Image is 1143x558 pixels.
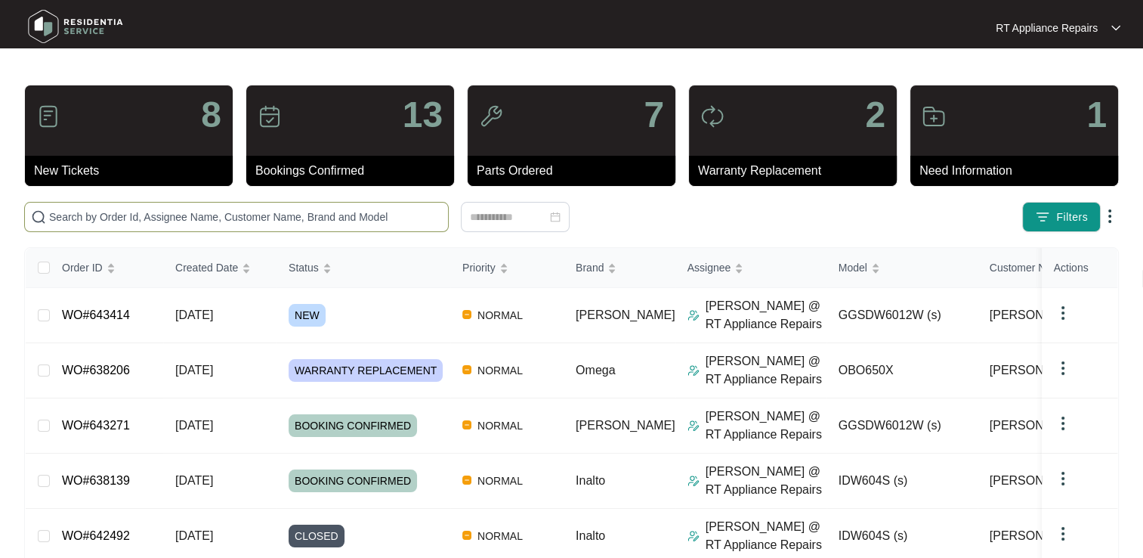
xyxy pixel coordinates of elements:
img: dropdown arrow [1054,414,1072,432]
img: Vercel Logo [462,476,471,485]
span: [PERSON_NAME] [990,306,1089,324]
img: dropdown arrow [1054,525,1072,543]
span: WARRANTY REPLACEMENT [289,359,443,382]
img: Vercel Logo [462,420,471,429]
span: [DATE] [175,529,213,542]
img: dropdown arrow [1054,359,1072,377]
span: NORMAL [471,417,529,435]
img: Vercel Logo [462,365,471,374]
p: Bookings Confirmed [255,162,454,180]
p: 13 [403,97,443,133]
img: dropdown arrow [1054,470,1072,488]
span: Customer Name [990,259,1067,276]
span: NORMAL [471,472,529,490]
a: WO#642492 [62,529,130,542]
span: [DATE] [175,474,213,487]
span: [DATE] [175,364,213,377]
p: [PERSON_NAME] @ RT Appliance Repairs [706,352,826,389]
span: [PERSON_NAME] [990,417,1089,435]
img: Vercel Logo [462,310,471,319]
th: Model [826,248,978,288]
img: icon [922,104,946,129]
span: NEW [289,304,326,327]
img: Assigner Icon [687,309,700,321]
span: [PERSON_NAME] [576,308,675,321]
span: Inalto [576,529,605,542]
th: Order ID [50,248,163,288]
th: Priority [450,248,564,288]
span: NORMAL [471,527,529,545]
img: search-icon [31,209,46,225]
img: dropdown arrow [1111,24,1120,32]
img: dropdown arrow [1101,207,1119,225]
p: [PERSON_NAME] @ RT Appliance Repairs [706,297,826,333]
span: BOOKING CONFIRMED [289,414,417,437]
img: Assigner Icon [687,530,700,542]
td: OBO650X [826,343,978,398]
p: 7 [644,97,664,133]
span: CLOSED [289,525,344,547]
p: 2 [865,97,885,133]
p: 8 [201,97,221,133]
span: Order ID [62,259,103,276]
span: Inalto [576,474,605,487]
span: [DATE] [175,308,213,321]
span: [PERSON_NAME] [990,361,1089,380]
th: Actions [1042,248,1117,288]
img: dropdown arrow [1054,304,1072,322]
img: icon [700,104,724,129]
p: [PERSON_NAME] @ RT Appliance Repairs [706,463,826,499]
p: [PERSON_NAME] @ RT Appliance Repairs [706,408,826,444]
img: residentia service logo [23,4,128,49]
th: Customer Name [978,248,1129,288]
p: Warranty Replacement [698,162,897,180]
td: IDW604S (s) [826,454,978,509]
span: [PERSON_NAME] [576,419,675,432]
span: Brand [576,259,604,276]
img: Assigner Icon [687,420,700,432]
p: [PERSON_NAME] @ RT Appliance Repairs [706,518,826,554]
span: [DATE] [175,419,213,432]
span: NORMAL [471,361,529,380]
th: Brand [564,248,675,288]
span: BOOKING CONFIRMED [289,470,417,492]
img: icon [258,104,282,129]
p: 1 [1086,97,1107,133]
th: Assignee [675,248,826,288]
span: Filters [1056,209,1088,225]
img: icon [36,104,60,129]
span: [PERSON_NAME] [990,527,1089,545]
img: Vercel Logo [462,531,471,540]
th: Status [276,248,450,288]
a: WO#638139 [62,474,130,487]
a: WO#638206 [62,364,130,377]
img: Assigner Icon [687,475,700,487]
input: Search by Order Id, Assignee Name, Customer Name, Brand and Model [49,209,442,225]
a: WO#643271 [62,419,130,432]
span: Created Date [175,259,238,276]
span: Status [289,259,319,276]
td: GGSDW6012W (s) [826,398,978,454]
span: Priority [462,259,496,276]
span: [PERSON_NAME] [990,472,1089,490]
p: Need Information [919,162,1118,180]
a: WO#643414 [62,308,130,321]
button: filter iconFilters [1022,202,1101,232]
span: NORMAL [471,306,529,324]
img: icon [479,104,503,129]
span: Model [839,259,867,276]
span: Assignee [687,259,731,276]
th: Created Date [163,248,276,288]
p: New Tickets [34,162,233,180]
img: Assigner Icon [687,364,700,377]
img: filter icon [1035,209,1050,225]
span: Omega [576,364,615,377]
p: Parts Ordered [477,162,675,180]
td: GGSDW6012W (s) [826,288,978,343]
p: RT Appliance Repairs [996,20,1098,36]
